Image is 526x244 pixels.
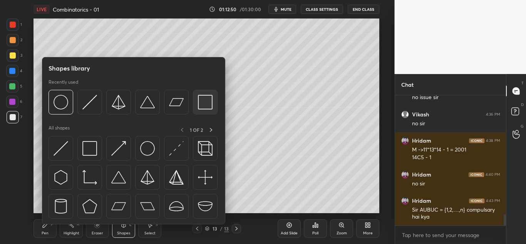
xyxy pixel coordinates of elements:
[412,137,431,144] h6: Hridam
[412,146,500,154] div: M ->11*13*14 - 1 = 2001
[521,80,524,86] p: T
[220,226,223,231] div: /
[412,206,500,221] div: Sir AUBUC = {1,2,.....,n} compulsary hai kya
[82,199,97,214] img: svg+xml;charset=utf-8,%3Csvg%20xmlns%3D%22http%3A%2F%2Fwww.w3.org%2F2000%2Fsvg%22%20width%3D%2234...
[395,74,420,95] p: Chat
[486,199,500,203] div: 4:43 PM
[190,127,203,133] p: 1 OF 2
[6,80,22,93] div: 5
[268,5,296,14] button: mute
[198,170,213,185] img: svg+xml;charset=utf-8,%3Csvg%20xmlns%3D%22http%3A%2F%2Fwww.w3.org%2F2000%2Fsvg%22%20width%3D%2240...
[49,125,70,135] p: All shapes
[111,199,126,214] img: svg+xml;charset=utf-8,%3Csvg%20xmlns%3D%22http%3A%2F%2Fwww.w3.org%2F2000%2Fsvg%22%20width%3D%2244...
[395,95,506,225] div: grid
[140,95,155,109] img: svg+xml;charset=utf-8,%3Csvg%20xmlns%3D%22http%3A%2F%2Fwww.w3.org%2F2000%2Fsvg%22%20width%3D%2238...
[348,5,379,14] button: End Class
[156,223,158,227] div: S
[469,138,484,143] img: iconic-dark.1390631f.png
[64,231,79,235] div: Highlight
[401,197,409,205] img: 5602cffbf35b466b810d37dfd6d89fd3.jpg
[6,96,22,108] div: 6
[7,34,22,46] div: 2
[169,199,184,214] img: svg+xml;charset=utf-8,%3Csvg%20xmlns%3D%22http%3A%2F%2Fwww.w3.org%2F2000%2Fsvg%22%20width%3D%2238...
[469,199,484,203] img: iconic-dark.1390631f.png
[412,171,431,178] h6: Hridam
[521,123,524,129] p: G
[337,231,347,235] div: Zoom
[140,170,155,185] img: svg+xml;charset=utf-8,%3Csvg%20xmlns%3D%22http%3A%2F%2Fwww.w3.org%2F2000%2Fsvg%22%20width%3D%2234...
[54,141,68,156] img: svg+xml;charset=utf-8,%3Csvg%20xmlns%3D%22http%3A%2F%2Fwww.w3.org%2F2000%2Fsvg%22%20width%3D%2230...
[129,223,132,227] div: L
[49,64,90,73] h5: Shapes library
[486,112,500,117] div: 4:36 PM
[6,65,22,77] div: 4
[34,5,50,14] div: LIVE
[412,154,500,162] div: 14C5 - 1
[54,95,68,109] img: svg+xml;charset=utf-8,%3Csvg%20xmlns%3D%22http%3A%2F%2Fwww.w3.org%2F2000%2Fsvg%22%20width%3D%2236...
[53,6,99,13] h4: Combinatorics - 01
[401,171,409,178] img: 5602cffbf35b466b810d37dfd6d89fd3.jpg
[224,225,229,232] div: 13
[363,231,373,235] div: More
[301,5,343,14] button: CLASS SETTINGS
[521,102,524,108] p: D
[312,231,318,235] div: Poll
[7,49,22,62] div: 3
[412,180,500,188] div: no sir
[144,231,156,235] div: Select
[54,170,68,185] img: svg+xml;charset=utf-8,%3Csvg%20xmlns%3D%22http%3A%2F%2Fwww.w3.org%2F2000%2Fsvg%22%20width%3D%2230...
[211,226,219,231] div: 13
[140,141,155,156] img: svg+xml;charset=utf-8,%3Csvg%20xmlns%3D%22http%3A%2F%2Fwww.w3.org%2F2000%2Fsvg%22%20width%3D%2236...
[169,141,184,156] img: svg+xml;charset=utf-8,%3Csvg%20xmlns%3D%22http%3A%2F%2Fwww.w3.org%2F2000%2Fsvg%22%20width%3D%2230...
[82,95,97,109] img: svg+xml;charset=utf-8,%3Csvg%20xmlns%3D%22http%3A%2F%2Fwww.w3.org%2F2000%2Fsvg%22%20width%3D%2230...
[51,223,53,227] div: P
[198,95,213,109] img: svg+xml;charset=utf-8,%3Csvg%20xmlns%3D%22http%3A%2F%2Fwww.w3.org%2F2000%2Fsvg%22%20width%3D%2234...
[401,111,409,118] img: default.png
[412,197,431,204] h6: Hridam
[469,172,484,177] img: iconic-dark.1390631f.png
[42,231,49,235] div: Pen
[54,199,68,214] img: svg+xml;charset=utf-8,%3Csvg%20xmlns%3D%22http%3A%2F%2Fwww.w3.org%2F2000%2Fsvg%22%20width%3D%2228...
[7,19,22,31] div: 1
[486,172,500,177] div: 4:40 PM
[412,94,500,101] div: no issue sir
[281,7,291,12] span: mute
[412,111,429,118] h6: Vikash
[198,141,213,156] img: svg+xml;charset=utf-8,%3Csvg%20xmlns%3D%22http%3A%2F%2Fwww.w3.org%2F2000%2Fsvg%22%20width%3D%2235...
[92,231,103,235] div: Eraser
[169,170,184,185] img: svg+xml;charset=utf-8,%3Csvg%20xmlns%3D%22http%3A%2F%2Fwww.w3.org%2F2000%2Fsvg%22%20width%3D%2234...
[486,138,500,143] div: 4:38 PM
[111,170,126,185] img: svg+xml;charset=utf-8,%3Csvg%20xmlns%3D%22http%3A%2F%2Fwww.w3.org%2F2000%2Fsvg%22%20width%3D%2238...
[281,231,298,235] div: Add Slide
[117,231,130,235] div: Shapes
[77,223,79,227] div: H
[140,199,155,214] img: svg+xml;charset=utf-8,%3Csvg%20xmlns%3D%22http%3A%2F%2Fwww.w3.org%2F2000%2Fsvg%22%20width%3D%2244...
[169,95,184,109] img: svg+xml;charset=utf-8,%3Csvg%20xmlns%3D%22http%3A%2F%2Fwww.w3.org%2F2000%2Fsvg%22%20width%3D%2244...
[111,141,126,156] img: svg+xml;charset=utf-8,%3Csvg%20xmlns%3D%22http%3A%2F%2Fwww.w3.org%2F2000%2Fsvg%22%20width%3D%2230...
[198,199,213,214] img: svg+xml;charset=utf-8,%3Csvg%20xmlns%3D%22http%3A%2F%2Fwww.w3.org%2F2000%2Fsvg%22%20width%3D%2238...
[49,79,78,85] p: Recently used
[401,137,409,145] img: 5602cffbf35b466b810d37dfd6d89fd3.jpg
[111,95,126,109] img: svg+xml;charset=utf-8,%3Csvg%20xmlns%3D%22http%3A%2F%2Fwww.w3.org%2F2000%2Fsvg%22%20width%3D%2234...
[412,120,500,128] div: no sir
[7,111,22,123] div: 7
[82,170,97,185] img: svg+xml;charset=utf-8,%3Csvg%20xmlns%3D%22http%3A%2F%2Fwww.w3.org%2F2000%2Fsvg%22%20width%3D%2233...
[82,141,97,156] img: svg+xml;charset=utf-8,%3Csvg%20xmlns%3D%22http%3A%2F%2Fwww.w3.org%2F2000%2Fsvg%22%20width%3D%2234...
